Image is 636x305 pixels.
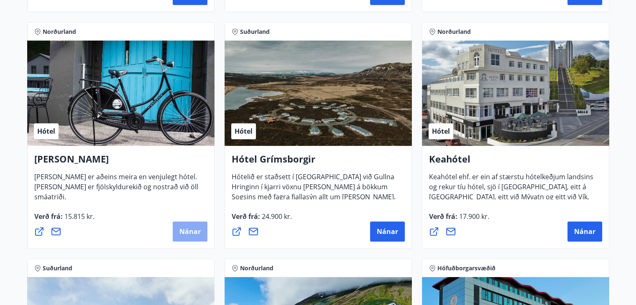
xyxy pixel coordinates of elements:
[567,221,602,241] button: Nánar
[173,221,207,241] button: Nánar
[232,212,292,228] span: Verð frá :
[260,212,292,221] span: 24.900 kr.
[34,212,95,228] span: Verð frá :
[457,212,489,221] span: 17.900 kr.
[432,127,450,136] span: Hótel
[377,227,398,236] span: Nánar
[429,152,602,172] h4: Keahótel
[63,212,95,221] span: 15.815 kr.
[429,212,489,228] span: Verð frá :
[43,264,72,272] span: Suðurland
[370,221,405,241] button: Nánar
[437,28,471,36] span: Norðurland
[232,172,396,228] span: Hótelið er staðsett í [GEOGRAPHIC_DATA] við Gullna Hringinn í kjarri vöxnu [PERSON_NAME] á bökkum...
[437,264,496,272] span: Höfuðborgarsvæðið
[429,172,593,228] span: Keahótel ehf. er ein af stærstu hótelkeðjum landsins og rekur tíu hótel, sjö í [GEOGRAPHIC_DATA],...
[240,28,270,36] span: Suðurland
[240,264,273,272] span: Norðurland
[34,152,207,172] h4: [PERSON_NAME]
[37,127,55,136] span: Hótel
[235,127,253,136] span: Hótel
[179,227,201,236] span: Nánar
[232,152,405,172] h4: Hótel Grímsborgir
[43,28,76,36] span: Norðurland
[34,172,198,208] span: [PERSON_NAME] er aðeins meira en venjulegt hótel. [PERSON_NAME] er fjölskyldurekið og nostrað við...
[574,227,595,236] span: Nánar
